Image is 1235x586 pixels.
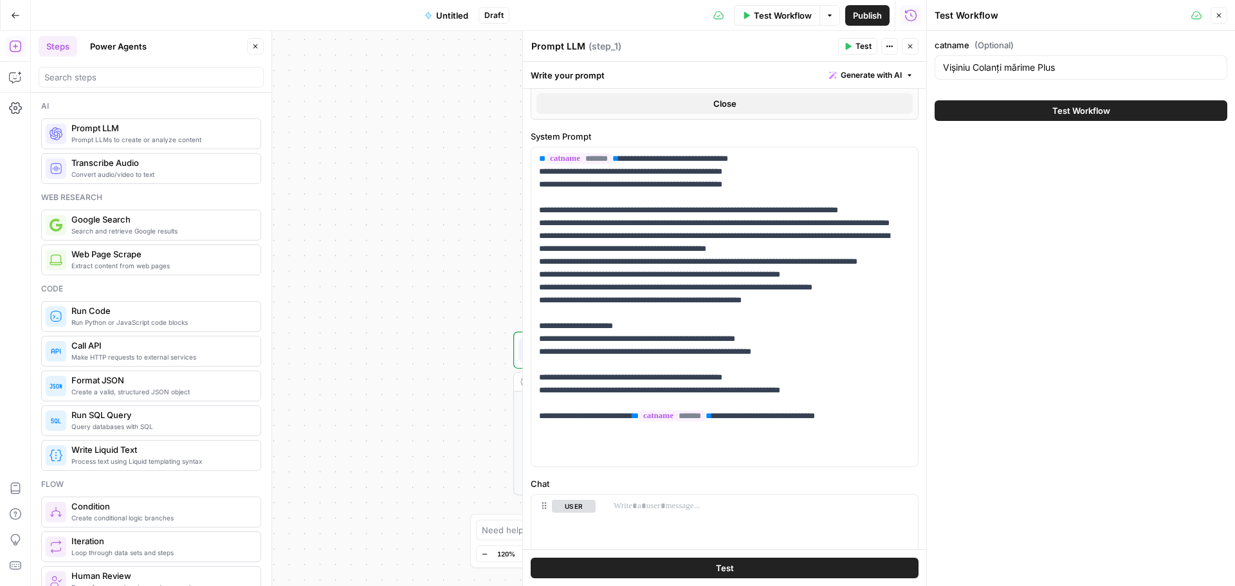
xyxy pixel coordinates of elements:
div: Code [41,283,261,295]
span: Prompt LLMs to create or analyze content [71,134,250,145]
span: Human Review [71,569,250,582]
span: Search and retrieve Google results [71,226,250,236]
span: Query databases with SQL [71,421,250,432]
span: Run Python or JavaScript code blocks [71,317,250,327]
span: Draft [484,10,504,21]
span: Loop through data sets and steps [71,547,250,558]
span: Condition [71,500,250,513]
span: Test [716,562,734,574]
button: Test Workflow [734,5,819,26]
div: Write your prompt [523,62,926,88]
span: Test Workflow [754,9,812,22]
span: Publish [853,9,882,22]
span: Test [855,41,872,52]
span: Transcribe Audio [71,156,250,169]
span: Extract content from web pages [71,261,250,271]
span: Prompt LLM [71,122,250,134]
button: Publish [845,5,890,26]
span: Convert audio/video to text [71,169,250,179]
span: (Optional) [974,39,1014,51]
span: Generate with AI [841,69,902,81]
label: catname [935,39,1227,51]
span: Google Search [71,213,250,226]
input: Search steps [44,71,258,84]
span: Run Code [71,304,250,317]
span: 120% [497,549,515,559]
span: Run SQL Query [71,408,250,421]
button: Steps [39,36,77,57]
button: Generate with AI [824,67,919,84]
div: Flow [41,479,261,490]
div: Ai [41,100,261,112]
button: Test [531,558,919,578]
label: Chat [531,477,919,490]
div: user [531,495,596,554]
span: Call API [71,339,250,352]
span: Web Page Scrape [71,248,250,261]
div: WorkflowSet InputsInputs [513,248,753,286]
button: Test Workflow [935,100,1227,121]
button: user [552,500,596,513]
span: Make HTTP requests to external services [71,352,250,362]
span: Close [713,97,736,110]
span: Process text using Liquid templating syntax [71,456,250,466]
textarea: Prompt LLM [531,40,585,53]
span: Iteration [71,535,250,547]
span: Create conditional logic branches [71,513,250,523]
button: Close [536,93,913,114]
span: Create a valid, structured JSON object [71,387,250,397]
button: Power Agents [82,36,154,57]
span: Test Workflow [1052,104,1110,117]
button: Test [838,38,877,55]
span: Format JSON [71,374,250,387]
div: Web research [41,192,261,203]
span: Untitled [436,9,468,22]
button: Untitled [417,5,476,26]
span: ( step_1 ) [589,40,621,53]
label: System Prompt [531,130,919,143]
span: Write Liquid Text [71,443,250,456]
